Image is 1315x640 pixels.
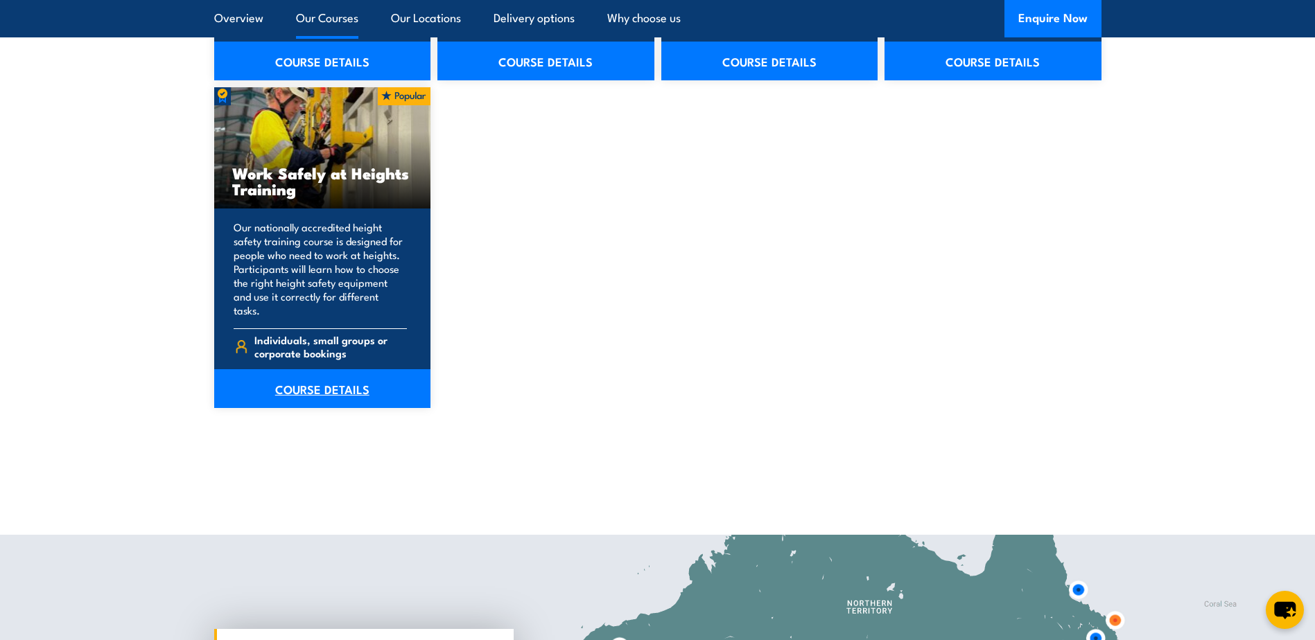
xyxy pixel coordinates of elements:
[1266,591,1304,629] button: chat-button
[885,42,1101,80] a: COURSE DETAILS
[234,220,408,317] p: Our nationally accredited height safety training course is designed for people who need to work a...
[232,165,413,197] h3: Work Safely at Heights Training
[437,42,654,80] a: COURSE DETAILS
[254,333,407,359] span: Individuals, small groups or corporate bookings
[214,369,431,408] a: COURSE DETAILS
[214,42,431,80] a: COURSE DETAILS
[661,42,878,80] a: COURSE DETAILS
